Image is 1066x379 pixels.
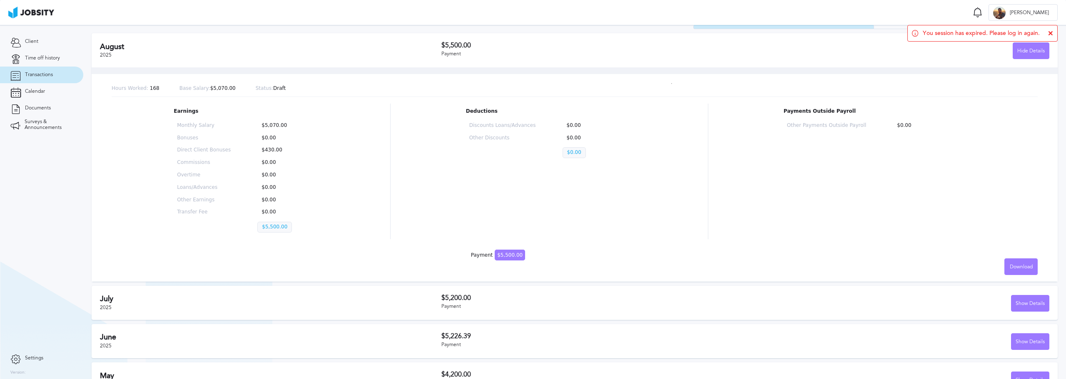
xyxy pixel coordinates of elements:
span: Base Salary: [179,85,210,91]
span: Calendar [25,89,45,94]
p: $0.00 [893,123,972,129]
p: 168 [112,86,159,92]
span: Download [1010,264,1033,270]
span: Client [25,39,38,45]
p: Earnings [174,109,314,114]
span: $5,500.00 [495,250,525,260]
div: Payment [471,253,525,258]
p: Direct Client Bonuses [177,147,231,153]
p: $0.00 [257,209,311,215]
button: Download [1004,258,1038,275]
p: Loans/Advances [177,185,231,191]
div: Payment [441,51,745,57]
p: $0.00 [563,123,629,129]
div: Payment [441,304,745,310]
h2: July [100,295,441,303]
div: Payment [441,342,745,348]
span: You session has expired. Please log in again. [923,30,1040,37]
button: Hide Details [1013,42,1049,59]
span: Hours Worked: [112,85,148,91]
button: Show Details [1011,333,1049,350]
button: E[PERSON_NAME] [989,4,1058,21]
span: Surveys & Announcements [25,119,73,131]
p: Payments Outside Payroll [784,109,976,114]
h3: $4,200.00 [441,371,745,378]
span: Status: [256,85,273,91]
p: Other Discounts [469,135,536,141]
p: $5,070.00 [179,86,236,92]
p: Deductions [466,109,632,114]
h3: $5,500.00 [441,42,745,49]
p: $430.00 [257,147,311,153]
p: Transfer Fee [177,209,231,215]
div: Show Details [1011,334,1049,350]
h3: $5,226.39 [441,332,745,340]
p: $5,500.00 [257,222,292,233]
p: Other Earnings [177,197,231,203]
label: Version: [10,370,26,375]
p: Draft [256,86,286,92]
span: 2025 [100,343,112,349]
h2: 2025 [92,15,693,27]
span: Transactions [25,72,53,78]
p: $5,070.00 [257,123,311,129]
h2: August [100,42,441,51]
p: $0.00 [257,185,311,191]
p: $0.00 [257,160,311,166]
span: 2025 [100,52,112,58]
button: Show Details [1011,295,1049,312]
span: Settings [25,355,43,361]
h3: $5,200.00 [441,294,745,302]
p: $0.00 [257,135,311,141]
h2: June [100,333,441,342]
p: $0.00 [257,197,311,203]
span: 2025 [100,305,112,310]
p: $0.00 [257,172,311,178]
p: Bonuses [177,135,231,141]
p: $0.00 [563,147,586,158]
div: Show Details [1011,295,1049,312]
span: [PERSON_NAME] [1006,10,1053,16]
p: $0.00 [563,135,629,141]
p: Other Payments Outside Payroll [787,123,866,129]
span: Time off history [25,55,60,61]
p: Monthly Salary [177,123,231,129]
div: E [993,7,1006,19]
p: Commissions [177,160,231,166]
img: ab4bad089aa723f57921c736e9817d99.png [8,7,54,18]
span: Documents [25,105,51,111]
p: Overtime [177,172,231,178]
div: Hide Details [1013,43,1049,59]
p: Discounts Loans/Advances [469,123,536,129]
